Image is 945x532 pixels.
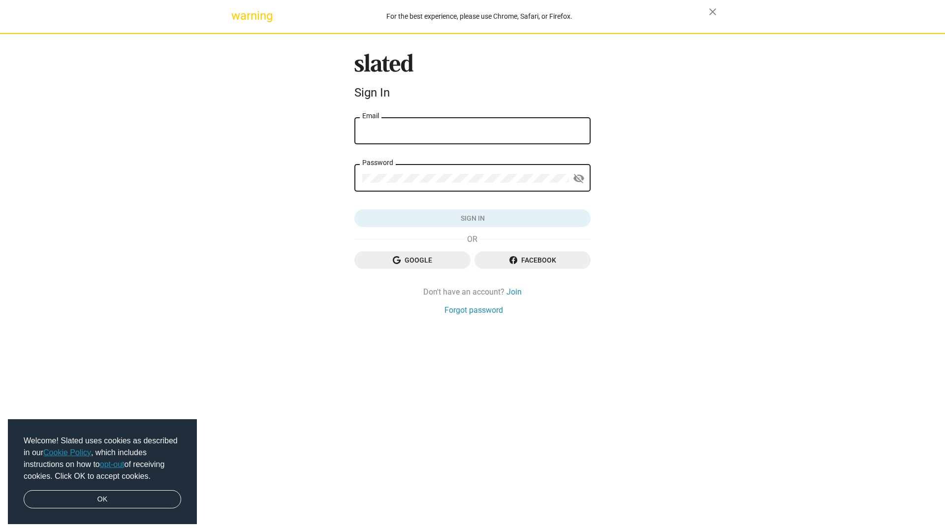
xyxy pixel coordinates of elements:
div: Don't have an account? [354,287,591,297]
a: opt-out [100,460,125,468]
mat-icon: warning [231,10,243,22]
button: Show password [569,169,589,189]
button: Google [354,251,471,269]
span: Welcome! Slated uses cookies as described in our , which includes instructions on how to of recei... [24,435,181,482]
mat-icon: visibility_off [573,171,585,186]
a: Cookie Policy [43,448,91,457]
span: Google [362,251,463,269]
div: cookieconsent [8,419,197,525]
div: For the best experience, please use Chrome, Safari, or Firefox. [250,10,709,23]
span: Facebook [482,251,583,269]
a: Join [506,287,522,297]
a: dismiss cookie message [24,490,181,509]
a: Forgot password [444,305,503,315]
button: Facebook [474,251,591,269]
div: Sign In [354,86,591,100]
sl-branding: Sign In [354,54,591,104]
mat-icon: close [707,6,719,18]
